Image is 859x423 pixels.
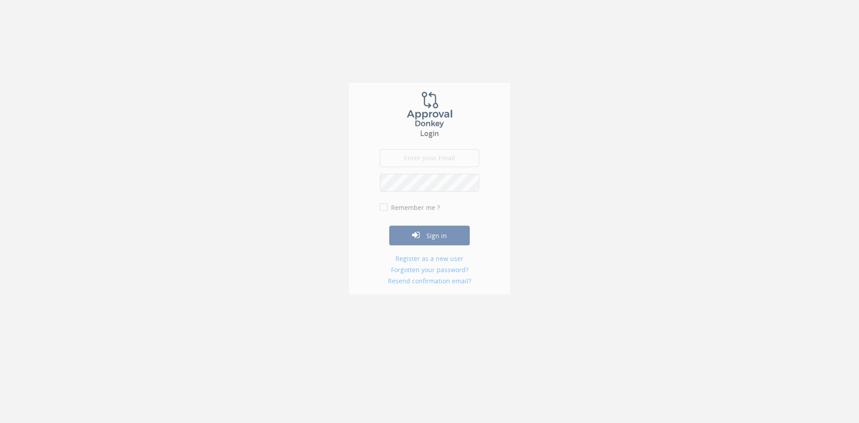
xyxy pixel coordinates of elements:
[349,133,510,141] h3: Login
[396,95,463,131] img: logo.png
[380,280,479,289] a: Resend confirmation email?
[380,257,479,266] a: Register as a new user
[389,206,440,215] label: Remember me ?
[380,269,479,278] a: Forgotten your password?
[389,229,470,248] button: Sign in
[380,152,479,170] input: Enter your Email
